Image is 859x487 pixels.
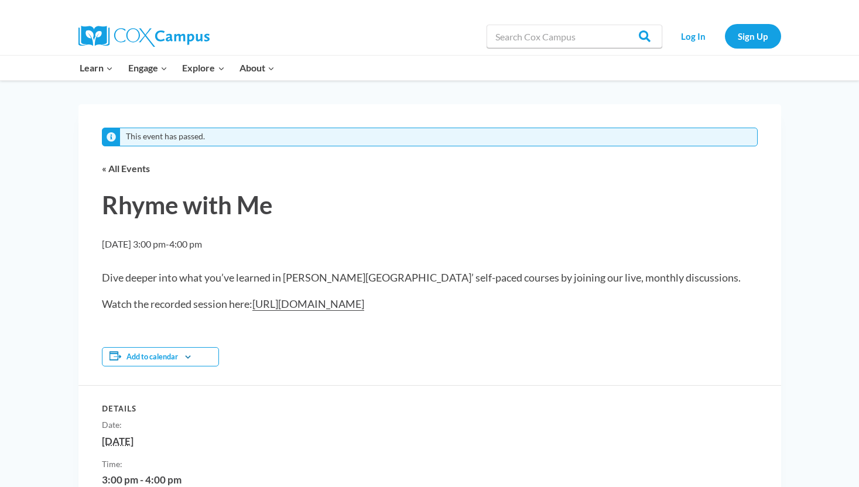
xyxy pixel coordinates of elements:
span: Learn [80,60,113,76]
input: Search Cox Campus [487,25,662,48]
a: Sign Up [725,24,781,48]
button: Add to calendar [126,352,178,361]
h2: Details [102,404,744,414]
a: « All Events [102,163,150,174]
span: [DATE] 3:00 pm [102,238,166,249]
p: Watch the recorded session here: [102,296,758,312]
span: Explore [182,60,224,76]
nav: Secondary Navigation [668,24,781,48]
p: Dive deeper into what you’ve learned in [PERSON_NAME][GEOGRAPHIC_DATA]’ self-paced courses by joi... [102,270,758,286]
dt: Date: [102,419,744,432]
li: This event has passed. [126,132,205,142]
span: About [239,60,275,76]
abbr: 2022-02-23 [102,435,134,447]
h1: Rhyme with Me [102,188,758,222]
dt: Time: [102,458,744,471]
h2: - [102,236,202,252]
nav: Primary Navigation [73,56,282,80]
a: Log In [668,24,719,48]
div: 2022-02-23 [102,473,744,487]
span: Engage [128,60,167,76]
a: [URL][DOMAIN_NAME] [252,297,364,311]
span: 4:00 pm [169,238,202,249]
img: Cox Campus [78,26,210,47]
